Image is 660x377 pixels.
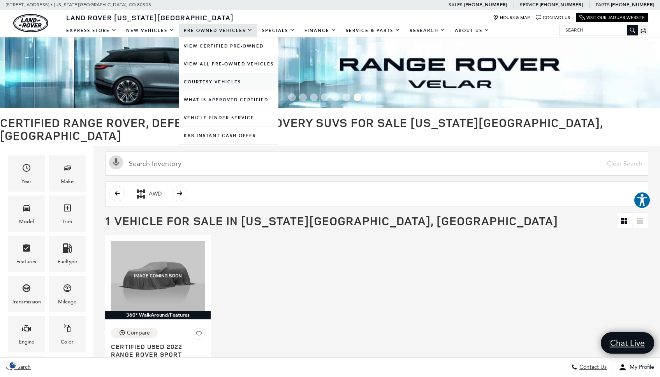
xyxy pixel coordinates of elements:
[8,196,45,232] div: ModelModel
[149,190,162,197] div: AWD
[111,328,158,338] button: Compare Vehicle
[193,328,205,343] button: Save Vehicle
[49,276,86,312] div: MileageMileage
[449,2,463,7] span: Sales
[109,186,125,201] button: scroll left
[536,15,570,21] a: Contact Us
[310,93,318,101] span: Go to slide 3
[354,93,361,101] span: Go to slide 7
[22,201,31,217] span: Model
[6,2,151,7] a: [STREET_ADDRESS] • [US_STATE][GEOGRAPHIC_DATA], CO 80905
[364,93,372,101] span: Go to slide 8
[12,298,41,306] div: Transmission
[61,338,74,346] div: Color
[634,192,651,209] button: Explore your accessibility options
[63,161,72,177] span: Make
[179,55,278,73] a: View All Pre-Owned Vehicles
[520,2,538,7] span: Service
[606,338,649,348] span: Chat Live
[66,13,234,22] span: Land Rover [US_STATE][GEOGRAPHIC_DATA]
[121,24,179,37] a: New Vehicles
[63,282,72,298] span: Mileage
[179,127,278,144] a: KBB Instant Cash Offer
[493,15,530,21] a: Hours & Map
[127,329,150,336] div: Compare
[131,186,166,202] button: AWDAWD
[634,192,651,210] aside: Accessibility Help Desk
[343,93,350,101] span: Go to slide 6
[13,14,48,32] img: Land Rover
[616,213,632,229] a: Grid View
[109,155,123,169] svg: Click to toggle on voice search
[611,2,654,8] a: [PHONE_NUMBER]
[560,25,637,35] input: Search
[105,311,211,319] div: 360° WalkAround/Features
[579,15,645,21] a: Visit Our Jaguar Website
[179,37,278,55] a: View Certified Pre-Owned
[300,24,341,37] a: Finance
[8,155,45,192] div: YearYear
[601,332,654,354] a: Chat Live
[63,201,72,217] span: Trim
[288,93,296,101] span: Go to slide 1
[179,73,278,91] a: Courtesy Vehicles
[596,2,610,7] span: Parts
[19,338,34,346] div: Engine
[22,241,31,257] span: Features
[58,298,76,306] div: Mileage
[627,364,654,371] span: My Profile
[577,364,607,371] span: Contact Us
[105,213,558,229] span: 1 Vehicle for Sale in [US_STATE][GEOGRAPHIC_DATA], [GEOGRAPHIC_DATA]
[450,24,494,37] a: About Us
[16,257,36,266] div: Features
[4,361,22,369] img: Opt-Out Icon
[8,236,45,272] div: FeaturesFeatures
[4,361,22,369] section: Click to Open Cookie Consent Modal
[63,241,72,257] span: Fueltype
[49,196,86,232] div: TrimTrim
[321,93,329,101] span: Go to slide 4
[63,322,72,338] span: Color
[21,177,32,186] div: Year
[49,155,86,192] div: MakeMake
[22,322,31,338] span: Engine
[49,316,86,352] div: ColorColor
[172,186,187,201] button: scroll right
[179,91,278,109] a: What Is Approved Certified
[111,343,199,351] span: Certified Used 2022
[179,24,257,37] a: Pre-Owned Vehicles
[540,2,583,8] a: [PHONE_NUMBER]
[111,241,205,311] img: 2022 LAND ROVER Range Rover Sport Autobiography
[299,93,307,101] span: Go to slide 2
[13,14,48,32] a: land-rover
[62,217,72,226] div: Trim
[257,24,300,37] a: Specials
[58,257,77,266] div: Fueltype
[332,93,340,101] span: Go to slide 5
[341,24,405,37] a: Service & Parts
[8,316,45,352] div: EngineEngine
[62,24,494,37] nav: Main Navigation
[111,351,199,366] span: Range Rover Sport Autobiography
[49,236,86,272] div: FueltypeFueltype
[105,152,648,176] input: Search Inventory
[135,188,147,200] div: AWD
[62,24,121,37] a: EXPRESS STORE
[61,177,74,186] div: Make
[22,282,31,298] span: Transmission
[464,2,507,8] a: [PHONE_NUMBER]
[179,109,278,127] a: Vehicle Finder Service
[22,161,31,177] span: Year
[405,24,450,37] a: Research
[19,217,34,226] div: Model
[62,13,238,22] a: Land Rover [US_STATE][GEOGRAPHIC_DATA]
[111,343,205,366] a: Certified Used 2022Range Rover Sport Autobiography
[613,358,660,377] button: Open user profile menu
[8,276,45,312] div: TransmissionTransmission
